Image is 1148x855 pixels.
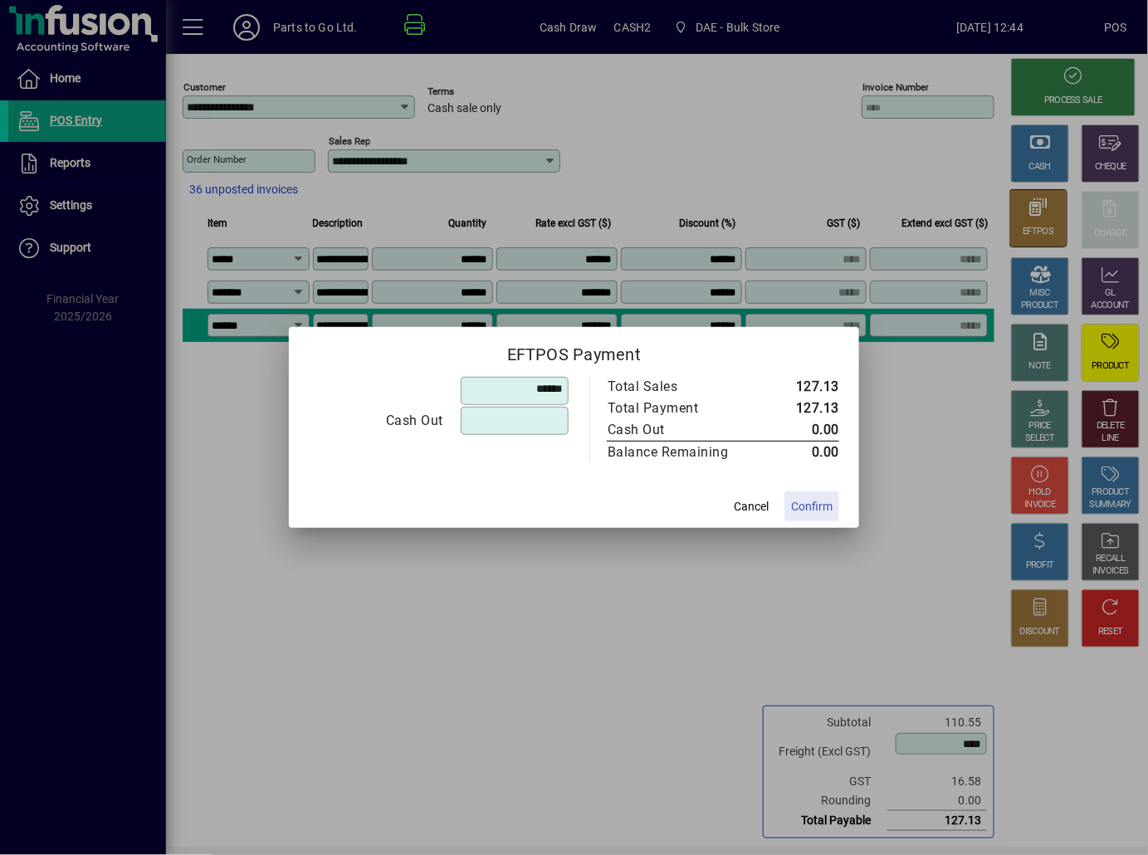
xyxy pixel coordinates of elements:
[725,491,778,521] button: Cancel
[791,498,833,515] span: Confirm
[608,442,747,462] div: Balance Remaining
[764,419,839,442] td: 0.00
[764,376,839,398] td: 127.13
[608,420,747,440] div: Cash Out
[310,411,443,431] div: Cash Out
[607,398,764,419] td: Total Payment
[764,442,839,464] td: 0.00
[607,376,764,398] td: Total Sales
[784,491,839,521] button: Confirm
[289,327,859,375] h2: EFTPOS Payment
[734,498,769,515] span: Cancel
[764,398,839,419] td: 127.13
